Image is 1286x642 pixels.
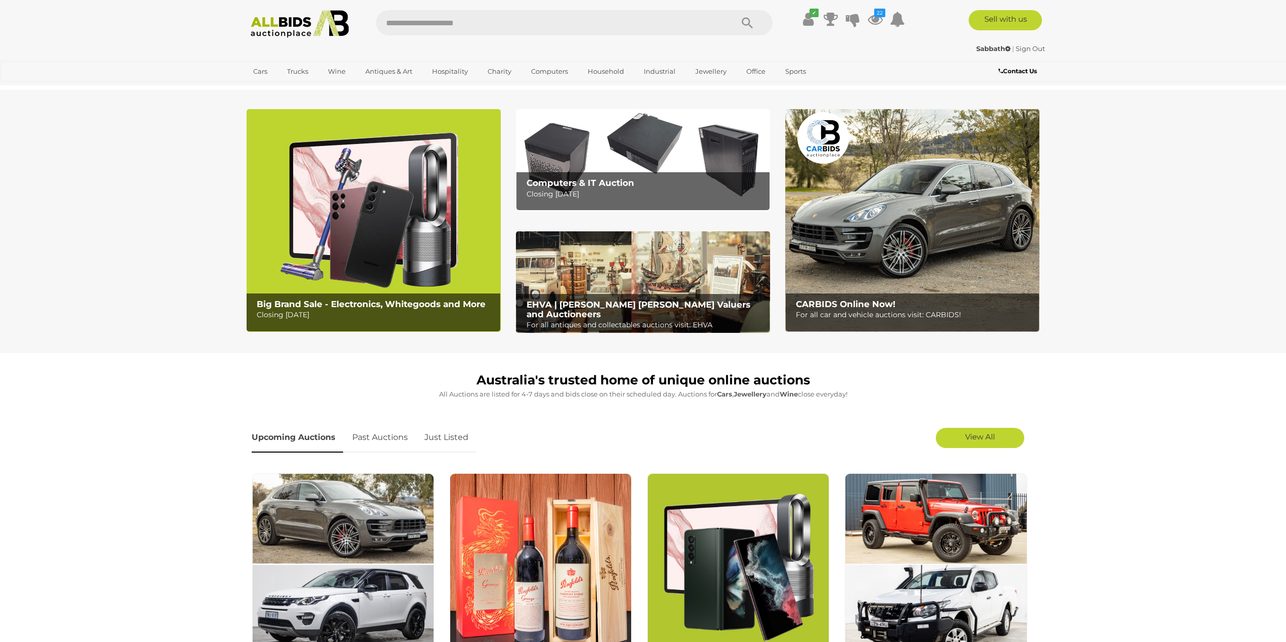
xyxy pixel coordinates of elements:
[247,109,501,332] a: Big Brand Sale - Electronics, Whitegoods and More Big Brand Sale - Electronics, Whitegoods and Mo...
[796,299,895,309] b: CARBIDS Online Now!
[740,63,772,80] a: Office
[976,44,1011,53] strong: Sabbath
[527,188,765,201] p: Closing [DATE]
[998,66,1039,77] a: Contact Us
[868,10,883,28] a: 22
[417,423,476,453] a: Just Listed
[321,63,352,80] a: Wine
[252,388,1035,400] p: All Auctions are listed for 4-7 days and bids close on their scheduled day. Auctions for , and cl...
[581,63,631,80] a: Household
[516,109,770,211] img: Computers & IT Auction
[785,109,1039,332] img: CARBIDS Online Now!
[1012,44,1014,53] span: |
[976,44,1012,53] a: Sabbath
[257,309,495,321] p: Closing [DATE]
[247,63,274,80] a: Cars
[247,80,331,96] a: [GEOGRAPHIC_DATA]
[936,428,1024,448] a: View All
[252,423,343,453] a: Upcoming Auctions
[801,10,816,28] a: ✔
[257,299,486,309] b: Big Brand Sale - Electronics, Whitegoods and More
[779,63,813,80] a: Sports
[809,9,819,17] i: ✔
[280,63,315,80] a: Trucks
[527,300,750,319] b: EHVA | [PERSON_NAME] [PERSON_NAME] Valuers and Auctioneers
[516,109,770,211] a: Computers & IT Auction Computers & IT Auction Closing [DATE]
[998,67,1037,75] b: Contact Us
[425,63,474,80] a: Hospitality
[516,231,770,333] img: EHVA | Evans Hastings Valuers and Auctioneers
[717,390,732,398] strong: Cars
[245,10,355,38] img: Allbids.com.au
[481,63,518,80] a: Charity
[527,178,634,188] b: Computers & IT Auction
[252,373,1035,387] h1: Australia's trusted home of unique online auctions
[965,432,995,441] span: View All
[516,231,770,333] a: EHVA | Evans Hastings Valuers and Auctioneers EHVA | [PERSON_NAME] [PERSON_NAME] Valuers and Auct...
[722,10,773,35] button: Search
[525,63,575,80] a: Computers
[785,109,1039,332] a: CARBIDS Online Now! CARBIDS Online Now! For all car and vehicle auctions visit: CARBIDS!
[780,390,798,398] strong: Wine
[796,309,1034,321] p: For all car and vehicle auctions visit: CARBIDS!
[527,319,765,331] p: For all antiques and collectables auctions visit: EHVA
[969,10,1042,30] a: Sell with us
[359,63,419,80] a: Antiques & Art
[345,423,415,453] a: Past Auctions
[637,63,682,80] a: Industrial
[689,63,733,80] a: Jewellery
[874,9,885,17] i: 22
[247,109,501,332] img: Big Brand Sale - Electronics, Whitegoods and More
[734,390,767,398] strong: Jewellery
[1016,44,1045,53] a: Sign Out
